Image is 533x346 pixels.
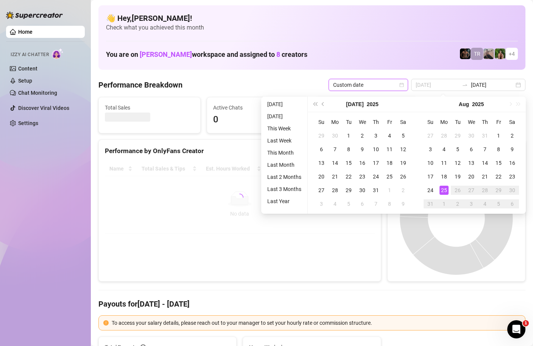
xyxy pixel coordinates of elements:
td: 2025-08-16 [505,156,519,170]
div: 9 [508,145,517,154]
button: Choose a year [367,97,379,112]
th: Tu [451,115,464,129]
a: Chat Monitoring [18,90,57,96]
div: 10 [371,145,380,154]
td: 2025-07-12 [396,142,410,156]
span: Izzy AI Chatter [11,51,49,58]
div: 22 [494,172,503,181]
div: 4 [330,199,340,208]
span: + 4 [509,50,515,58]
div: 21 [480,172,489,181]
div: 18 [439,172,449,181]
div: 22 [344,172,353,181]
button: Previous month (PageUp) [319,97,327,112]
td: 2025-08-13 [464,156,478,170]
td: 2025-07-04 [383,129,396,142]
th: Fr [383,115,396,129]
h1: You are on workspace and assigned to creators [106,50,307,59]
td: 2025-08-02 [396,183,410,197]
a: Discover Viral Videos [18,105,69,111]
div: 18 [385,158,394,168]
td: 2025-08-05 [342,197,355,211]
th: Su [315,115,328,129]
li: This Week [264,124,304,133]
div: 30 [467,131,476,140]
td: 2025-08-02 [505,129,519,142]
div: 8 [344,145,353,154]
div: 15 [344,158,353,168]
div: 28 [439,131,449,140]
img: logo-BBDzfeDw.svg [6,11,63,19]
div: 11 [439,158,449,168]
td: 2025-07-24 [369,170,383,183]
td: 2025-08-08 [492,142,505,156]
div: Performance by OnlyFans Creator [105,146,375,156]
td: 2025-08-15 [492,156,505,170]
div: 27 [467,186,476,195]
div: 1 [344,131,353,140]
td: 2025-07-27 [315,183,328,197]
div: 7 [330,145,340,154]
span: calendar [399,83,404,87]
a: Content [18,66,37,72]
td: 2025-07-22 [342,170,355,183]
div: 16 [358,158,367,168]
div: 11 [385,145,394,154]
td: 2025-08-25 [437,183,451,197]
div: 5 [453,145,462,154]
td: 2025-07-27 [424,129,437,142]
div: 16 [508,158,517,168]
li: [DATE] [264,112,304,121]
td: 2025-08-22 [492,170,505,183]
td: 2025-08-03 [315,197,328,211]
div: 2 [399,186,408,195]
td: 2025-08-06 [464,142,478,156]
a: Home [18,29,33,35]
td: 2025-08-05 [451,142,464,156]
img: Trent [460,49,471,59]
span: 0 [213,113,302,127]
div: 3 [371,131,380,140]
td: 2025-08-24 [424,183,437,197]
span: Check what you achieved this month [106,23,518,32]
span: 1 [523,320,529,326]
span: TR [474,50,480,58]
div: 17 [426,172,435,181]
div: 6 [358,199,367,208]
td: 2025-07-14 [328,156,342,170]
td: 2025-09-01 [437,197,451,211]
td: 2025-08-09 [396,197,410,211]
div: 12 [453,158,462,168]
span: swap-right [462,82,468,88]
div: 28 [480,186,489,195]
div: 31 [371,186,380,195]
td: 2025-06-29 [315,129,328,142]
div: 13 [467,158,476,168]
div: 23 [358,172,367,181]
div: 9 [358,145,367,154]
div: 3 [317,199,326,208]
a: Setup [18,78,32,84]
th: Th [478,115,492,129]
div: 8 [385,199,394,208]
button: Last year (Control + left) [311,97,319,112]
td: 2025-06-30 [328,129,342,142]
span: 8 [276,50,280,58]
button: Choose a month [459,97,469,112]
td: 2025-07-08 [342,142,355,156]
div: 30 [330,131,340,140]
td: 2025-07-02 [355,129,369,142]
td: 2025-08-09 [505,142,519,156]
th: We [355,115,369,129]
li: [DATE] [264,100,304,109]
div: 27 [317,186,326,195]
div: 12 [399,145,408,154]
div: 5 [494,199,503,208]
td: 2025-07-07 [328,142,342,156]
th: Fr [492,115,505,129]
div: 24 [426,186,435,195]
td: 2025-08-04 [328,197,342,211]
div: 1 [439,199,449,208]
td: 2025-08-17 [424,170,437,183]
div: 19 [399,158,408,168]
